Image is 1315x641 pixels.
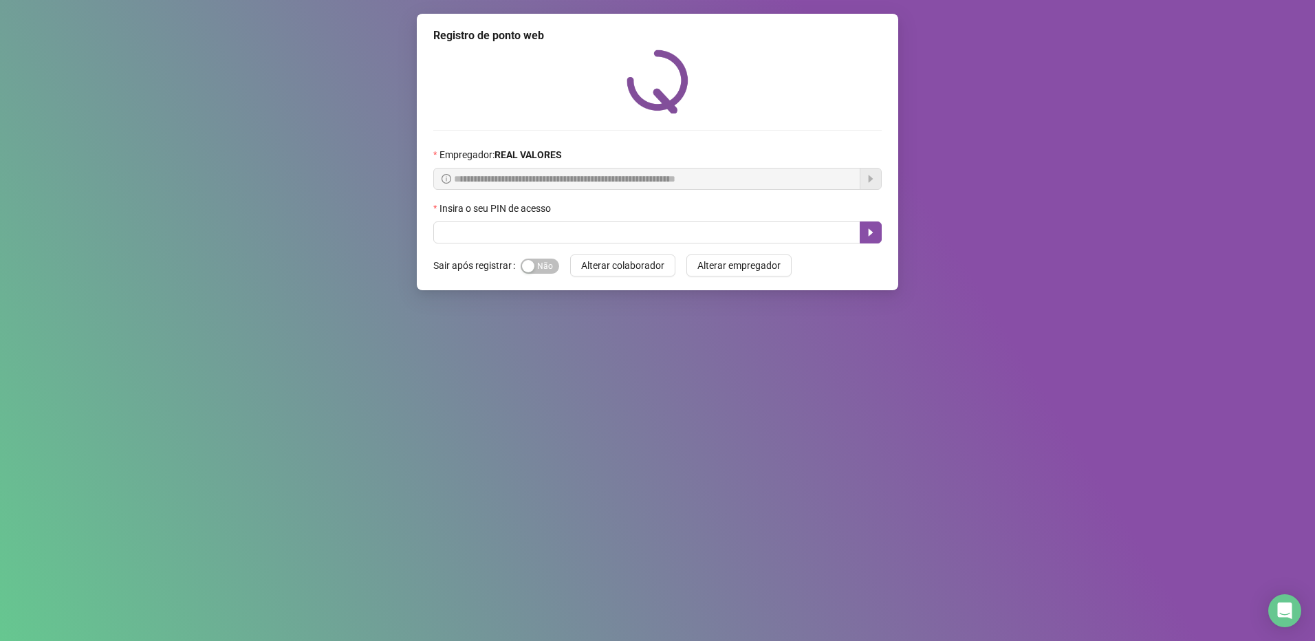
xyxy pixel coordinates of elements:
[495,149,562,160] strong: REAL VALORES
[570,254,675,276] button: Alterar colaborador
[433,28,882,44] div: Registro de ponto web
[1268,594,1301,627] div: Open Intercom Messenger
[433,201,560,216] label: Insira o seu PIN de acesso
[697,258,781,273] span: Alterar empregador
[439,147,562,162] span: Empregador :
[433,254,521,276] label: Sair após registrar
[442,174,451,184] span: info-circle
[686,254,792,276] button: Alterar empregador
[627,50,688,113] img: QRPoint
[581,258,664,273] span: Alterar colaborador
[865,227,876,238] span: caret-right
